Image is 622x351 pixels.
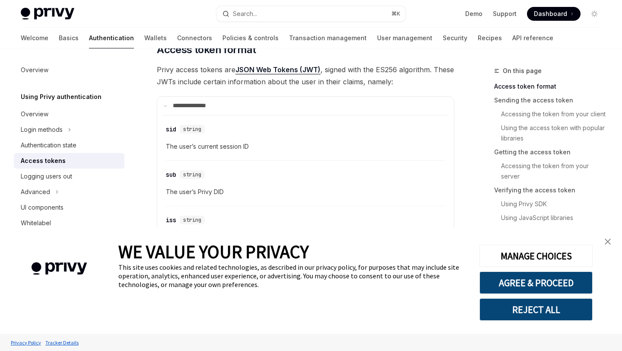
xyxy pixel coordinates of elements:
div: Whitelabel [21,218,51,228]
span: On this page [503,66,542,76]
div: sid [166,125,176,134]
div: Overview [21,109,48,119]
button: Open search [216,6,405,22]
div: This site uses cookies and related technologies, as described in our privacy policy, for purposes... [118,263,466,289]
div: Advanced [21,187,50,197]
span: string [183,217,201,223]
a: Demo [465,10,482,18]
span: The user’s Privy DID [166,187,445,197]
a: Welcome [21,28,48,48]
div: iss [166,216,176,224]
a: Overview [14,62,124,78]
a: close banner [599,233,616,250]
a: User management [377,28,432,48]
a: Recipes [478,28,502,48]
a: Access token format [494,80,608,93]
div: sub [166,170,176,179]
a: Accessing the token from your server [494,159,608,183]
img: light logo [21,8,74,20]
a: Security [443,28,467,48]
div: Authentication state [21,140,76,150]
span: Access token format [157,43,256,57]
span: Privy access tokens are , signed with the ES256 algorithm. These JWTs include certain information... [157,64,454,88]
a: Logging users out [14,169,124,184]
a: Whitelabel [14,215,124,231]
button: REJECT ALL [479,298,593,321]
a: Authentication state [14,137,124,153]
a: Privacy Policy [9,335,43,350]
button: Toggle Advanced section [14,184,124,200]
div: Access tokens [21,156,66,166]
a: Accessing the token from your client [494,107,608,121]
a: Access tokens [14,153,124,169]
a: Basics [59,28,79,48]
a: Using JavaScript libraries [494,211,608,225]
h5: Using Privy authentication [21,92,102,102]
span: string [183,126,201,133]
span: The user’s current session ID [166,141,445,152]
a: Getting the access token [494,145,608,159]
div: Overview [21,65,48,75]
a: Policies & controls [222,28,279,48]
span: string [183,171,201,178]
a: Tracker Details [43,335,81,350]
a: API reference [512,28,553,48]
a: UI components [14,200,124,215]
a: Overview [14,106,124,122]
a: Verifying the access token [494,183,608,197]
a: Wallets [144,28,167,48]
div: Login methods [21,124,63,135]
a: JSON Web Tokens (JWT) [235,65,321,74]
a: Support [493,10,517,18]
span: WE VALUE YOUR PRIVACY [118,240,309,263]
button: MANAGE CHOICES [479,245,593,267]
a: Connectors [177,28,212,48]
a: Using the access token with popular libraries [494,121,608,145]
span: Dashboard [534,10,567,18]
button: AGREE & PROCEED [479,271,593,294]
a: Dashboard [527,7,581,21]
span: ⌘ K [391,10,400,17]
a: Sending the access token [494,93,608,107]
img: company logo [13,250,105,287]
div: Logging users out [21,171,72,182]
img: close banner [605,239,611,245]
a: Transaction management [289,28,367,48]
div: Search... [233,9,257,19]
a: Authentication [89,28,134,48]
a: Using Privy SDK [494,197,608,211]
button: Toggle Login methods section [14,122,124,137]
button: Toggle dark mode [587,7,601,21]
a: Managing expired access tokens [494,225,608,239]
div: UI components [21,202,63,213]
